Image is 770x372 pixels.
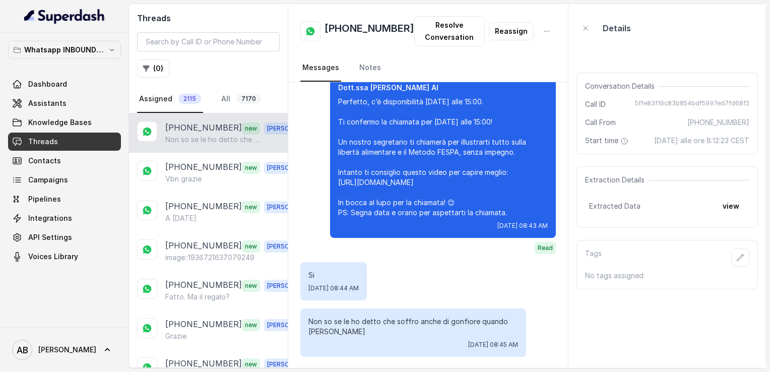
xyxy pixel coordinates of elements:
span: [PERSON_NAME] [264,240,320,253]
p: No tags assigned [585,271,749,281]
span: new [242,122,260,135]
span: Dashboard [28,79,67,89]
p: Details [603,22,631,34]
span: [PERSON_NAME] [264,162,320,174]
span: Extracted Data [589,201,640,211]
p: Grazie [165,331,186,341]
span: Read [535,242,556,254]
nav: Tabs [137,86,280,113]
span: [PERSON_NAME] [264,358,320,370]
a: Integrations [8,209,121,227]
input: Search by Call ID or Phone Number [137,32,280,51]
a: Threads [8,133,121,151]
button: Resolve Conversation [414,16,485,46]
span: Contacts [28,156,61,166]
span: [DATE] 08:45 AM [468,341,518,349]
img: light.svg [24,8,105,24]
span: [PERSON_NAME] [264,319,320,331]
p: [PHONE_NUMBER] [165,318,242,331]
span: Extraction Details [585,175,649,185]
span: Assistants [28,98,67,108]
p: Si [308,270,359,280]
span: Threads [28,137,58,147]
p: Whatsapp INBOUND Workspace [24,44,105,56]
p: [PHONE_NUMBER] [165,121,242,135]
span: Call From [585,117,616,128]
span: 7170 [236,94,261,104]
span: API Settings [28,232,72,242]
button: view [717,197,745,215]
a: Assigned2115 [137,86,203,113]
button: Whatsapp INBOUND Workspace [8,41,121,59]
text: AB [17,345,28,355]
span: Call ID [585,99,606,109]
p: Perfetto, c’è disponibilità [DATE] alle 15:00. Ti confermo la chiamata per [DATE] alle 15:00! Un ... [338,97,548,218]
span: Conversation Details [585,81,659,91]
p: Vbn grazie [165,174,202,184]
a: Dashboard [8,75,121,93]
span: [DATE] alle ore 8:12:23 CEST [654,136,749,146]
p: [PHONE_NUMBER] [165,200,242,213]
p: Non so se le ho detto che soffro anche di gonfiore quando [PERSON_NAME] [165,135,262,145]
span: new [242,201,260,213]
a: [PERSON_NAME] [8,336,121,364]
p: [PHONE_NUMBER] [165,279,242,292]
a: Pipelines [8,190,121,208]
button: (0) [137,59,169,78]
span: [PERSON_NAME] [38,345,96,355]
a: Knowledge Bases [8,113,121,132]
span: 5ffe83f16c83b854bdf5997ed7fd68f2 [635,99,749,109]
p: [PHONE_NUMBER] [165,161,242,174]
a: Contacts [8,152,121,170]
span: Pipelines [28,194,61,204]
a: All7170 [219,86,263,113]
h2: Threads [137,12,280,24]
span: new [242,319,260,331]
span: new [242,280,260,292]
button: Reassign [489,22,534,40]
nav: Tabs [300,54,556,82]
span: [PHONE_NUMBER] [687,117,749,128]
span: new [242,162,260,174]
span: Campaigns [28,175,68,185]
span: Start time [585,136,630,146]
h2: [PHONE_NUMBER] [325,21,414,41]
span: Knowledge Bases [28,117,92,128]
a: Messages [300,54,341,82]
p: Fatto. Ma il regalo? [165,292,230,302]
a: Assistants [8,94,121,112]
p: A [DATE] [165,213,197,223]
span: new [242,240,260,253]
p: image::1936721637079249 [165,253,254,263]
a: Voices Library [8,247,121,266]
span: [PERSON_NAME] [264,201,320,213]
p: Non so se le ho detto che soffro anche di gonfiore quando [PERSON_NAME] [308,317,518,337]
span: 2115 [178,94,201,104]
p: Dott.ssa [PERSON_NAME] AI [338,83,548,93]
span: Voices Library [28,252,78,262]
p: Tags [585,249,602,267]
span: [PERSON_NAME] [264,280,320,292]
span: [DATE] 08:43 AM [497,222,548,230]
a: Notes [357,54,383,82]
span: new [242,358,260,370]
p: [PHONE_NUMBER] [165,239,242,253]
a: Campaigns [8,171,121,189]
a: API Settings [8,228,121,246]
span: [PERSON_NAME] [264,122,320,135]
span: Integrations [28,213,72,223]
span: [DATE] 08:44 AM [308,284,359,292]
p: [PHONE_NUMBER] [165,357,242,370]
